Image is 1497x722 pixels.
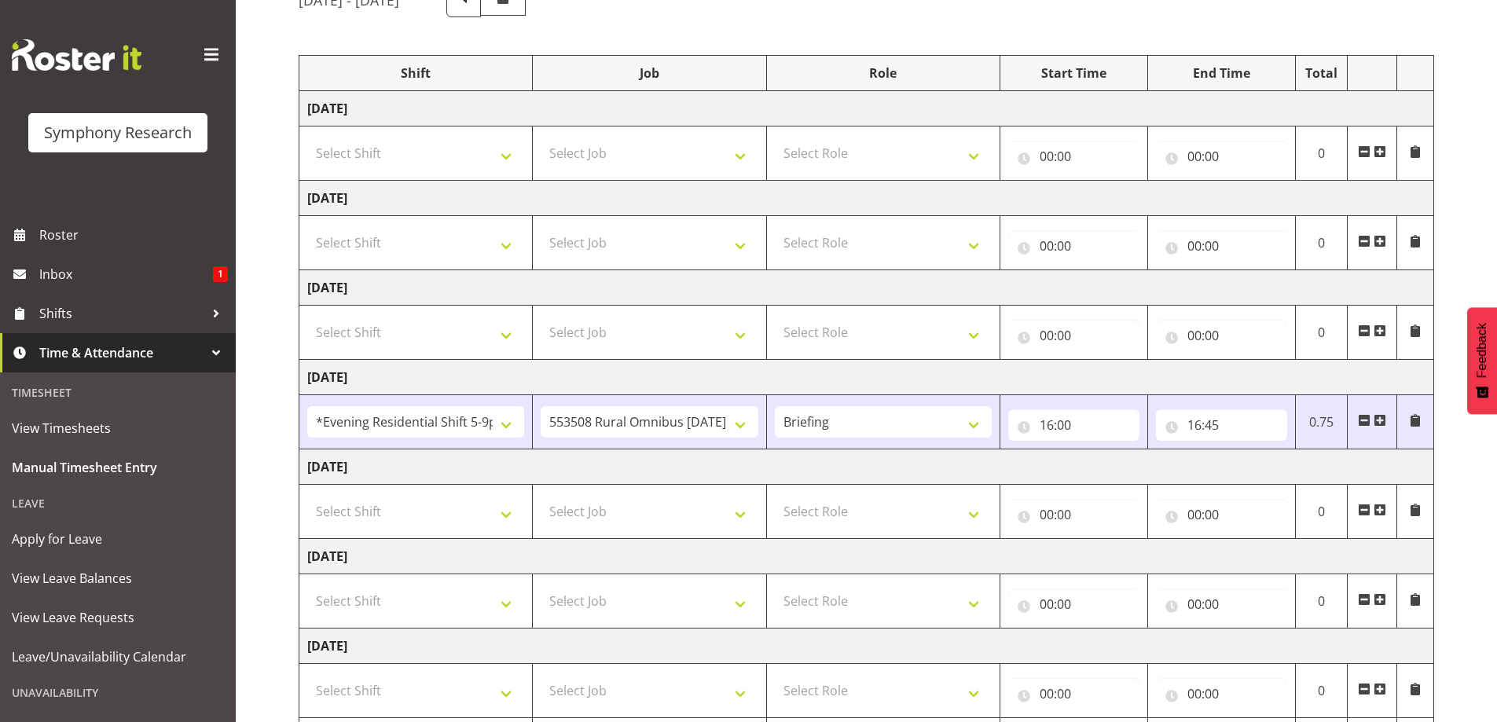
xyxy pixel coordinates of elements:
[12,39,141,71] img: Rosterit website logo
[1008,230,1139,262] input: Click to select...
[39,262,213,286] span: Inbox
[1008,678,1139,709] input: Click to select...
[541,64,758,82] div: Job
[1475,323,1489,378] span: Feedback
[1156,64,1287,82] div: End Time
[1304,64,1340,82] div: Total
[12,645,224,669] span: Leave/Unavailability Calendar
[39,223,228,247] span: Roster
[1008,141,1139,172] input: Click to select...
[1008,499,1139,530] input: Click to select...
[299,449,1434,485] td: [DATE]
[44,121,192,145] div: Symphony Research
[775,64,992,82] div: Role
[4,637,232,676] a: Leave/Unavailability Calendar
[1156,588,1287,620] input: Click to select...
[4,376,232,409] div: Timesheet
[307,64,524,82] div: Shift
[299,629,1434,664] td: [DATE]
[4,409,232,448] a: View Timesheets
[1295,395,1348,449] td: 0.75
[4,448,232,487] a: Manual Timesheet Entry
[1156,678,1287,709] input: Click to select...
[1008,320,1139,351] input: Click to select...
[1295,574,1348,629] td: 0
[1008,588,1139,620] input: Click to select...
[1295,306,1348,360] td: 0
[39,302,204,325] span: Shifts
[4,559,232,598] a: View Leave Balances
[12,566,224,590] span: View Leave Balances
[4,519,232,559] a: Apply for Leave
[1008,409,1139,441] input: Click to select...
[299,539,1434,574] td: [DATE]
[12,527,224,551] span: Apply for Leave
[299,270,1434,306] td: [DATE]
[299,91,1434,126] td: [DATE]
[1156,499,1287,530] input: Click to select...
[1467,307,1497,414] button: Feedback - Show survey
[39,341,204,365] span: Time & Attendance
[299,360,1434,395] td: [DATE]
[12,416,224,440] span: View Timesheets
[1008,64,1139,82] div: Start Time
[1156,320,1287,351] input: Click to select...
[1156,230,1287,262] input: Click to select...
[1156,409,1287,441] input: Click to select...
[1295,485,1348,539] td: 0
[12,456,224,479] span: Manual Timesheet Entry
[4,676,232,709] div: Unavailability
[299,181,1434,216] td: [DATE]
[4,487,232,519] div: Leave
[1295,126,1348,181] td: 0
[12,606,224,629] span: View Leave Requests
[213,266,228,282] span: 1
[1295,216,1348,270] td: 0
[1156,141,1287,172] input: Click to select...
[1295,664,1348,718] td: 0
[4,598,232,637] a: View Leave Requests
